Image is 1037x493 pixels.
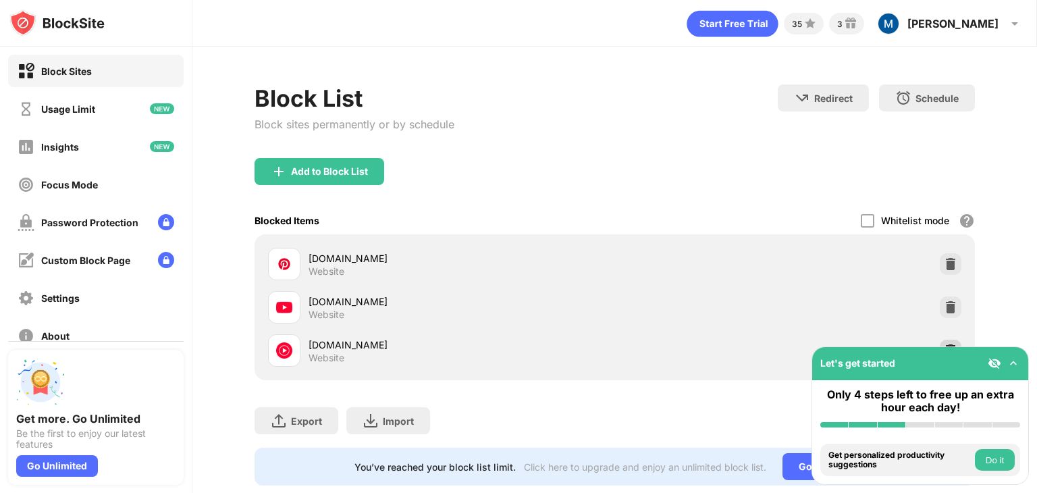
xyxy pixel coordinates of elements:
[814,93,853,104] div: Redirect
[782,453,875,480] div: Go Unlimited
[41,141,79,153] div: Insights
[158,252,174,268] img: lock-menu.svg
[524,461,766,473] div: Click here to upgrade and enjoy an unlimited block list.
[1007,357,1020,370] img: omni-setup-toggle.svg
[41,179,98,190] div: Focus Mode
[878,13,899,34] img: ACg8ocL1TgRWtZwvapBBhwKTOa4d43eTkfMFRE31IEvWeavhAXxajQ=s96-c
[18,138,34,155] img: insights-off.svg
[687,10,778,37] div: animation
[18,63,34,80] img: block-on.svg
[150,141,174,152] img: new-icon.svg
[988,357,1001,370] img: eye-not-visible.svg
[41,255,130,266] div: Custom Block Page
[828,450,972,470] div: Get personalized productivity suggestions
[41,330,70,342] div: About
[291,166,368,177] div: Add to Block List
[16,428,176,450] div: Be the first to enjoy our latest features
[41,103,95,115] div: Usage Limit
[837,19,843,29] div: 3
[276,342,292,359] img: favicons
[309,309,344,321] div: Website
[354,461,516,473] div: You’ve reached your block list limit.
[18,328,34,344] img: about-off.svg
[820,357,895,369] div: Let's get started
[255,118,454,131] div: Block sites permanently or by schedule
[18,101,34,118] img: time-usage-off.svg
[309,265,344,278] div: Website
[41,292,80,304] div: Settings
[291,415,322,427] div: Export
[18,214,34,231] img: password-protection-off.svg
[255,215,319,226] div: Blocked Items
[255,84,454,112] div: Block List
[881,215,949,226] div: Whitelist mode
[18,252,34,269] img: customize-block-page-off.svg
[276,299,292,315] img: favicons
[150,103,174,114] img: new-icon.svg
[276,256,292,272] img: favicons
[383,415,414,427] div: Import
[18,176,34,193] img: focus-off.svg
[41,66,92,77] div: Block Sites
[907,17,999,30] div: [PERSON_NAME]
[309,338,614,352] div: [DOMAIN_NAME]
[802,16,818,32] img: points-small.svg
[915,93,959,104] div: Schedule
[158,214,174,230] img: lock-menu.svg
[820,388,1020,414] div: Only 4 steps left to free up an extra hour each day!
[975,449,1015,471] button: Do it
[9,9,105,36] img: logo-blocksite.svg
[41,217,138,228] div: Password Protection
[792,19,802,29] div: 35
[309,294,614,309] div: [DOMAIN_NAME]
[309,251,614,265] div: [DOMAIN_NAME]
[16,358,65,407] img: push-unlimited.svg
[16,412,176,425] div: Get more. Go Unlimited
[843,16,859,32] img: reward-small.svg
[309,352,344,364] div: Website
[16,455,98,477] div: Go Unlimited
[18,290,34,307] img: settings-off.svg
